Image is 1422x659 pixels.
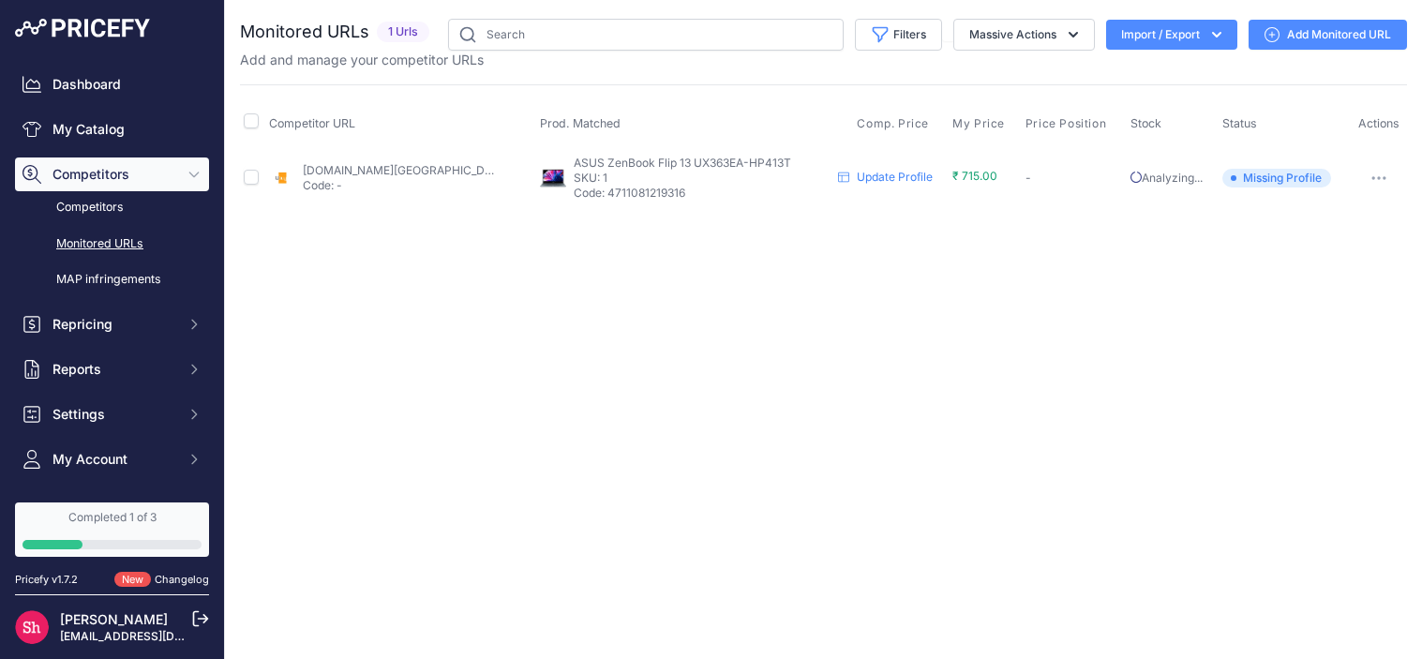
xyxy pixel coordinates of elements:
[15,157,209,191] button: Competitors
[574,156,791,170] span: ASUS ZenBook Flip 13 UX363EA-HP413T
[953,19,1095,51] button: Massive Actions
[952,116,1009,131] button: My Price
[52,450,175,469] span: My Account
[240,51,484,69] p: Add and manage your competitor URLs
[240,19,369,45] h2: Monitored URLs
[1025,116,1110,131] button: Price Position
[952,169,997,183] span: ₹ 715.00
[15,112,209,146] a: My Catalog
[15,572,78,588] div: Pricefy v1.7.2
[60,629,256,643] a: [EMAIL_ADDRESS][DOMAIN_NAME]
[52,165,175,184] span: Competitors
[1025,116,1106,131] span: Price Position
[1130,116,1161,130] span: Stock
[952,116,1005,131] span: My Price
[15,67,209,101] a: Dashboard
[15,228,209,261] a: Monitored URLs
[1222,169,1331,187] span: Missing Profile
[15,263,209,296] a: MAP infringements
[1222,116,1257,130] span: Status
[448,19,844,51] input: Search
[574,171,831,186] p: SKU: 1
[52,315,175,334] span: Repricing
[857,116,929,131] span: Comp. Price
[15,502,209,557] a: Completed 1 of 3
[1130,171,1214,186] p: Analyzing...
[377,22,429,43] span: 1 Urls
[574,186,831,201] p: Code: 4711081219316
[540,116,621,130] span: Prod. Matched
[60,611,168,627] a: [PERSON_NAME]
[1249,20,1407,50] a: Add Monitored URL
[1358,116,1400,130] span: Actions
[1106,20,1237,50] button: Import / Export
[303,178,498,193] p: Code: -
[15,352,209,386] button: Reports
[303,163,665,177] a: [DOMAIN_NAME][GEOGRAPHIC_DATA][URL][DEMOGRAPHIC_DATA]
[855,19,942,51] button: Filters
[114,572,151,588] span: New
[155,573,209,586] a: Changelog
[15,307,209,341] button: Repricing
[15,19,150,37] img: Pricefy Logo
[857,170,933,184] a: Update Profile
[15,397,209,431] button: Settings
[15,442,209,476] button: My Account
[52,360,175,379] span: Reports
[1025,171,1124,186] p: -
[857,116,933,131] button: Comp. Price
[269,116,355,130] span: Competitor URL
[22,510,202,525] div: Completed 1 of 3
[15,191,209,224] a: Competitors
[15,67,209,622] nav: Sidebar
[52,405,175,424] span: Settings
